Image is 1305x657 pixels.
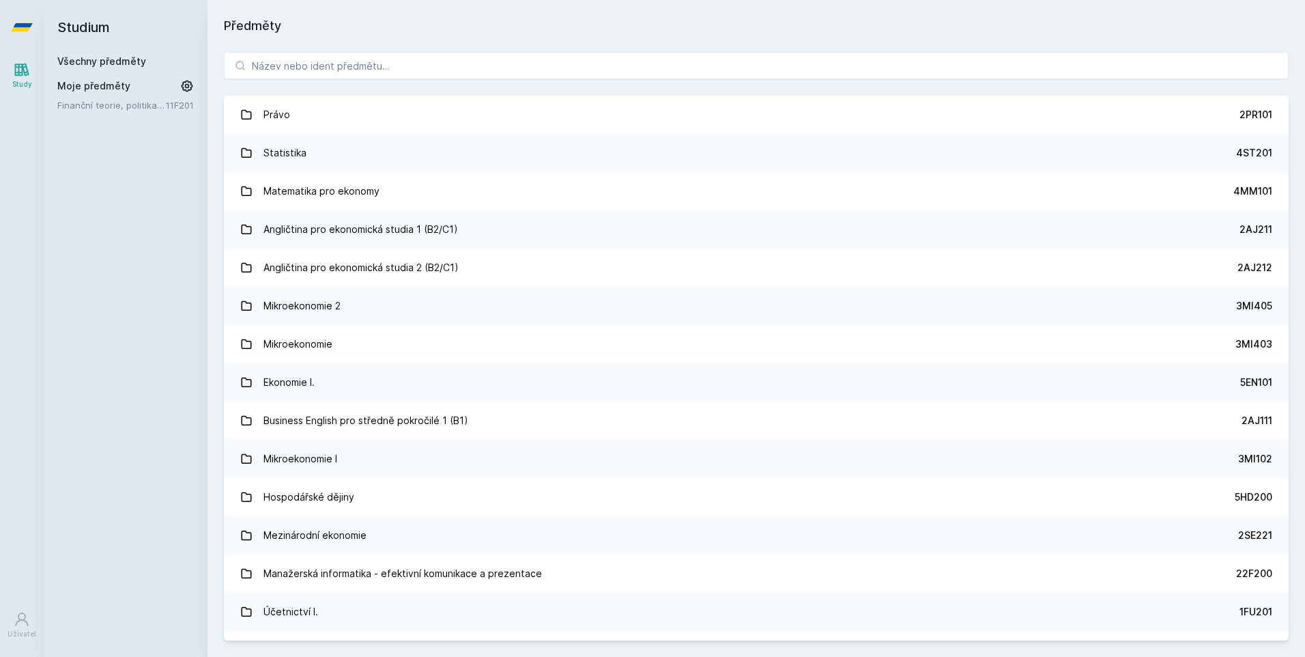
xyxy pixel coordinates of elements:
div: 2AJ212 [1237,261,1272,275]
div: Manažerská informatika - efektivní komunikace a prezentace [263,560,542,587]
span: Moje předměty [57,79,130,93]
div: 22F200 [1236,567,1272,581]
div: 5EN101 [1240,376,1272,389]
div: 2SE221 [1238,529,1272,542]
a: Angličtina pro ekonomická studia 2 (B2/C1) 2AJ212 [224,249,1289,287]
div: Angličtina pro ekonomická studia 2 (B2/C1) [263,254,459,281]
div: Mikroekonomie [263,331,332,358]
div: 3MI403 [1235,337,1272,351]
a: Všechny předměty [57,55,146,67]
a: 11F201 [166,100,194,111]
div: 2AJ211 [1239,223,1272,236]
a: Business English pro středně pokročilé 1 (B1) 2AJ111 [224,402,1289,440]
a: Mezinárodní ekonomie 2SE221 [224,516,1289,555]
div: Angličtina pro ekonomická studia 1 (B2/C1) [263,216,458,243]
a: Mikroekonomie I 3MI102 [224,440,1289,478]
div: Účetnictví I. [263,598,318,626]
div: 4MM101 [1233,184,1272,198]
div: Study [12,79,32,89]
div: 5HD200 [1235,490,1272,504]
input: Název nebo ident předmětu… [224,52,1289,79]
a: Ekonomie I. 5EN101 [224,363,1289,402]
div: Matematika pro ekonomy [263,178,379,205]
h1: Předměty [224,16,1289,36]
div: Statistika [263,139,306,167]
div: Mikroekonomie 2 [263,292,341,320]
div: Mikroekonomie I [263,445,337,473]
div: 4ST201 [1236,146,1272,160]
div: 2AJ111 [1242,414,1272,428]
a: Finanční teorie, politika a instituce [57,98,166,112]
div: Mezinárodní ekonomie [263,522,367,549]
a: Uživatel [3,604,41,646]
a: Manažerská informatika - efektivní komunikace a prezentace 22F200 [224,555,1289,593]
a: Mikroekonomie 3MI403 [224,325,1289,363]
div: Uživatel [8,629,36,639]
div: Hospodářské dějiny [263,484,354,511]
a: Matematika pro ekonomy 4MM101 [224,172,1289,210]
div: 1FU201 [1239,605,1272,619]
div: 3MI102 [1238,452,1272,466]
div: 2PR101 [1239,108,1272,122]
a: Právo 2PR101 [224,96,1289,134]
a: Účetnictví I. 1FU201 [224,593,1289,631]
a: Statistika 4ST201 [224,134,1289,172]
div: Business English pro středně pokročilé 1 (B1) [263,407,468,434]
a: Hospodářské dějiny 5HD200 [224,478,1289,516]
a: Mikroekonomie 2 3MI405 [224,287,1289,325]
div: 3MI405 [1236,299,1272,313]
div: Ekonomie I. [263,369,315,396]
a: Angličtina pro ekonomická studia 1 (B2/C1) 2AJ211 [224,210,1289,249]
a: Study [3,55,41,96]
div: Právo [263,101,290,128]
